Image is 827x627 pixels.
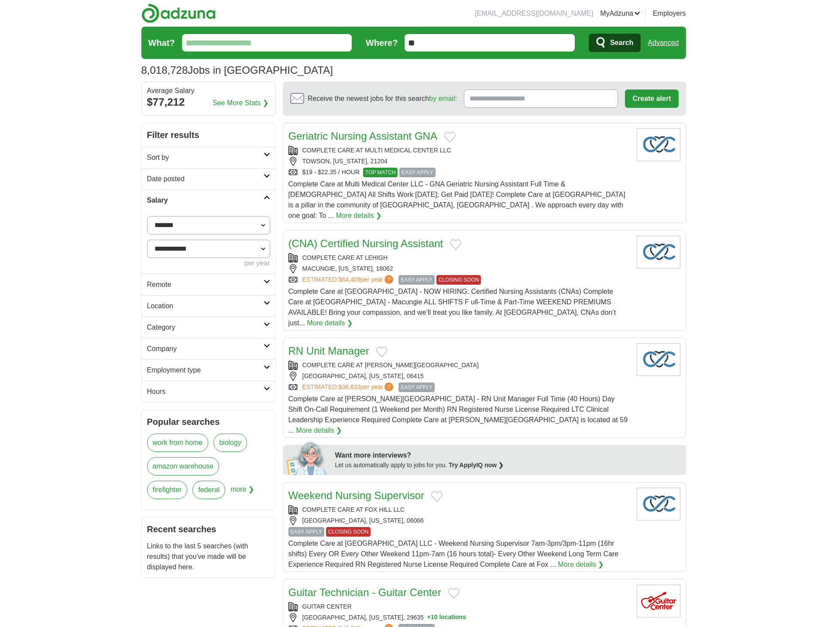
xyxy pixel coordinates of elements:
a: Category [142,317,275,338]
span: EASY APPLY [398,275,434,285]
a: GUITAR CENTER [302,603,352,610]
span: Complete Care at Multi Medical Center LLC - GNA Geriatric Nursing Assistant Full Time & [DEMOGRAP... [288,180,625,219]
div: MACUNGIE, [US_STATE], 18062 [288,264,630,273]
span: more ❯ [230,481,254,504]
h2: Remote [147,279,264,290]
button: +10 locations [427,613,466,622]
a: Advanced [648,34,679,52]
button: Create alert [625,90,678,108]
span: EASY APPLY [398,382,434,392]
a: biology [213,434,247,452]
div: per year [147,258,270,269]
a: work from home [147,434,209,452]
img: Adzuna logo [141,3,216,23]
a: Salary [142,189,275,211]
img: apply-iq-scientist.png [286,440,329,475]
span: + [427,613,431,622]
a: More details ❯ [558,559,604,570]
div: $19 - $22.35 / HOUR [288,168,630,177]
a: Employment type [142,359,275,381]
span: Receive the newest jobs for this search : [308,93,457,104]
span: CLOSING SOON [326,527,371,537]
img: Guitar Center logo [637,585,680,617]
div: COMPLETE CARE AT LEHIGH [288,253,630,262]
a: Sort by [142,147,275,168]
a: firefighter [147,481,188,499]
h2: Salary [147,195,264,206]
a: by email [429,95,455,102]
a: Geriatric Nursing Assistant GNA [288,130,437,142]
a: See More Stats ❯ [213,98,268,108]
a: Weekend Nursing Supervisor [288,489,425,501]
a: More details ❯ [336,210,382,221]
a: federal [192,481,225,499]
div: Average Salary [147,87,270,94]
img: Company logo [637,236,680,269]
h2: Company [147,344,264,354]
a: Employers [653,8,686,19]
a: Hours [142,381,275,402]
span: Complete Care at [PERSON_NAME][GEOGRAPHIC_DATA] - RN Unit Manager Full Time (40 Hours) Day Shift ... [288,395,628,434]
div: [GEOGRAPHIC_DATA], [US_STATE], 29635 [288,613,630,622]
button: Add to favorite jobs [444,132,456,142]
span: Complete Care at [GEOGRAPHIC_DATA] - NOW HIRING: Certified Nursing Assistants (CNAs) Complete Car... [288,288,616,327]
div: [GEOGRAPHIC_DATA], [US_STATE], 06066 [288,516,630,525]
h2: Category [147,322,264,333]
span: $64,409 [338,276,360,283]
h1: Jobs in [GEOGRAPHIC_DATA] [141,64,333,76]
button: Add to favorite jobs [376,347,388,357]
h2: Sort by [147,152,264,163]
a: (CNA) Certified Nursing Assistant [288,238,443,249]
img: Company logo [637,488,680,520]
a: Date posted [142,168,275,189]
label: Where? [366,36,398,49]
h2: Popular searches [147,415,270,428]
button: Add to favorite jobs [431,491,443,502]
span: EASY APPLY [288,527,324,537]
span: 8,018,728 [141,62,188,78]
a: amazon warehouse [147,457,220,475]
a: RN Unit Manager [288,345,369,357]
h2: Location [147,301,264,311]
div: COMPLETE CARE AT [PERSON_NAME][GEOGRAPHIC_DATA] [288,361,630,370]
span: EASY APPLY [399,168,435,177]
span: TOP MATCH [363,168,398,177]
div: Want more interviews? [335,450,681,461]
div: COMPLETE CARE AT FOX HILL LLC [288,505,630,514]
a: ESTIMATED:$64,409per year? [302,275,395,285]
a: Guitar Technician - Guitar Center [288,586,441,598]
img: Company logo [637,343,680,376]
h2: Date posted [147,174,264,184]
div: $77,212 [147,94,270,110]
h2: Hours [147,386,264,397]
span: $36,833 [338,383,360,390]
img: Company logo [637,128,680,161]
span: Complete Care at [GEOGRAPHIC_DATA] LLC - Weekend Nursing Supervisor 7am-3pm/3pm-11pm (16hr shifts... [288,540,619,568]
span: Search [610,34,633,52]
a: More details ❯ [307,318,353,328]
div: TOWSON, [US_STATE], 21204 [288,157,630,166]
a: Try ApplyIQ now ❯ [449,462,504,469]
div: [GEOGRAPHIC_DATA], [US_STATE], 06415 [288,372,630,381]
h2: Employment type [147,365,264,376]
div: COMPLETE CARE AT MULTI MEDICAL CENTER LLC [288,146,630,155]
label: What? [148,36,175,49]
button: Add to favorite jobs [450,239,461,250]
a: ESTIMATED:$36,833per year? [302,382,395,392]
li: [EMAIL_ADDRESS][DOMAIN_NAME] [475,8,593,19]
button: Search [589,34,641,52]
h2: Recent searches [147,523,270,536]
button: Add to favorite jobs [448,588,460,599]
a: Location [142,295,275,317]
span: ? [384,382,393,391]
h2: Filter results [142,123,275,147]
a: MyAdzuna [600,8,640,19]
span: CLOSING SOON [436,275,481,285]
span: ? [384,275,393,284]
a: Company [142,338,275,359]
a: More details ❯ [296,425,342,436]
p: Links to the last 5 searches (with results) that you've made will be displayed here. [147,541,270,572]
a: Remote [142,274,275,295]
div: Let us automatically apply to jobs for you. [335,461,681,470]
